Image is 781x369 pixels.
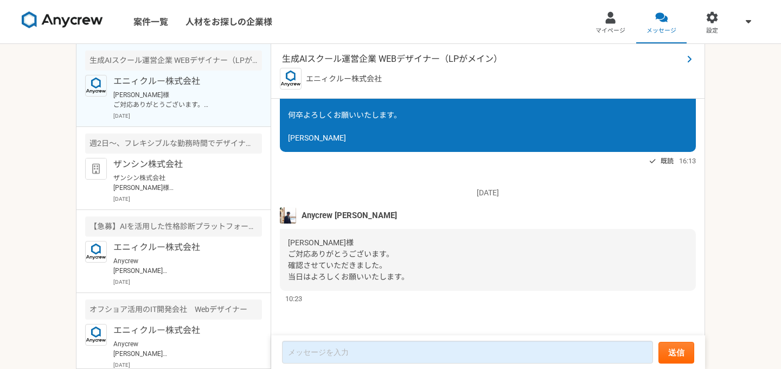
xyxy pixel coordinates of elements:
p: ザンシン株式会社 [113,158,247,171]
p: エニィクルー株式会社 [113,75,247,88]
div: 生成AIスクール運営企業 WEBデザイナー（LPがメイン） [85,50,262,71]
p: エニィクルー株式会社 [113,324,247,337]
p: [DATE] [113,361,262,369]
p: [DATE] [280,187,696,199]
button: 送信 [658,342,694,364]
p: [PERSON_NAME]様 ご対応ありがとうございます。 確認させていただきました。 当日はよろしくお願いいたします。 [113,90,247,110]
p: [DATE] [113,278,262,286]
p: [DATE] [113,195,262,203]
p: Anycrew [PERSON_NAME] お世話になっております。 状況承知いたしました。 ご連絡お待ちしております。 [113,339,247,359]
p: [DATE] [113,112,262,120]
span: 10:23 [285,294,302,304]
span: メッセージ [646,27,676,35]
span: 設定 [706,27,718,35]
img: tomoya_yamashita.jpeg [280,207,296,224]
p: Anycrew [PERSON_NAME] お世話になっております。 そうだったのですね、状況承知いたしました。 ご連絡、お待ちしております！ 引き続きよろしくお願いいたします。 [113,256,247,276]
span: Anycrew [PERSON_NAME] [302,209,397,221]
div: 週2日～、フレキシブルな勤務時間でデザイナー経験を活かしませんか？ [85,133,262,154]
div: 【急募】AIを活用した性格診断プラットフォームのスタートアップ Webデザイナー [85,217,262,237]
span: 生成AIスクール運営企業 WEBデザイナー（LPがメイン） [282,53,683,66]
span: [PERSON_NAME]様 ご対応ありがとうございます。 確認させていただきました。 当日はよろしくお願いいたします。 [288,238,409,281]
img: logo_text_blue_01.png [280,68,302,90]
div: オフショア活用のIT開発会社 Webデザイナー [85,300,262,320]
img: logo_text_blue_01.png [85,75,107,97]
img: default_org_logo-42cde973f59100197ec2c8e796e4974ac8490bb5b08a0eb061ff975e4574aa76.png [85,158,107,180]
span: 16:13 [679,156,696,166]
span: 既読 [661,155,674,168]
img: logo_text_blue_01.png [85,324,107,346]
p: エニィクルー株式会社 [113,241,247,254]
p: ザンシン株式会社 [PERSON_NAME]様 お世話になっております。 ご案内いただきましたフォームへ回答いたしました。 回答が遅くなり申し訳ございません。 何卒ご確認のほど、よろしくお願いい... [113,173,247,193]
span: マイページ [596,27,625,35]
img: logo_text_blue_01.png [85,241,107,263]
img: 8DqYSo04kwAAAAASUVORK5CYII= [22,11,103,29]
p: エニィクルー株式会社 [306,73,382,85]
